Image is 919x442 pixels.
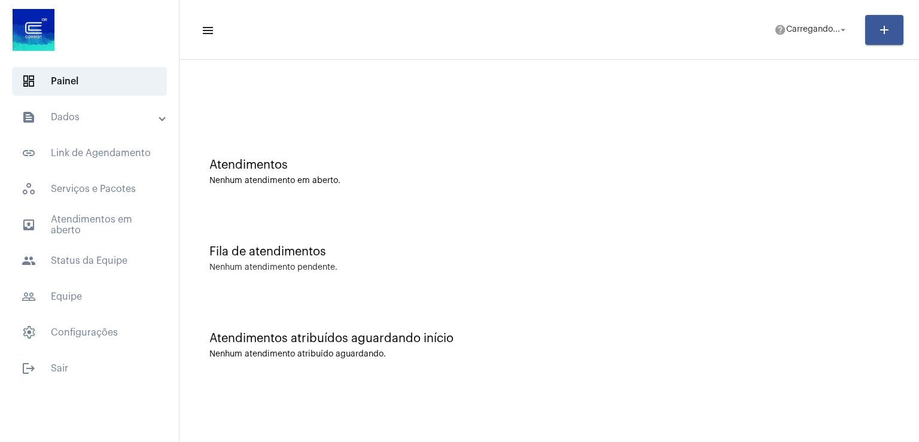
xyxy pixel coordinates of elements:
[12,175,167,203] span: Serviços e Pacotes
[22,361,36,376] mat-icon: sidenav icon
[12,139,167,167] span: Link de Agendamento
[12,318,167,347] span: Configurações
[12,211,167,239] span: Atendimentos em aberto
[22,110,36,124] mat-icon: sidenav icon
[10,6,57,54] img: d4669ae0-8c07-2337-4f67-34b0df7f5ae4.jpeg
[22,254,36,268] mat-icon: sidenav icon
[209,158,889,172] div: Atendimentos
[22,289,36,304] mat-icon: sidenav icon
[774,24,786,36] mat-icon: help
[12,67,167,96] span: Painel
[22,218,36,232] mat-icon: sidenav icon
[767,18,856,42] button: Carregando...
[22,182,36,196] span: sidenav icon
[12,354,167,383] span: Sair
[22,110,160,124] mat-panel-title: Dados
[838,25,848,35] mat-icon: arrow_drop_down
[209,245,889,258] div: Fila de atendimentos
[7,103,179,132] mat-expansion-panel-header: sidenav iconDados
[786,26,840,34] span: Carregando...
[22,74,36,89] span: sidenav icon
[201,23,213,38] mat-icon: sidenav icon
[12,282,167,311] span: Equipe
[22,146,36,160] mat-icon: sidenav icon
[209,332,889,345] div: Atendimentos atribuídos aguardando início
[22,325,36,340] span: sidenav icon
[209,350,889,359] div: Nenhum atendimento atribuído aguardando.
[209,263,337,272] div: Nenhum atendimento pendente.
[209,176,889,185] div: Nenhum atendimento em aberto.
[12,246,167,275] span: Status da Equipe
[877,23,891,37] mat-icon: add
